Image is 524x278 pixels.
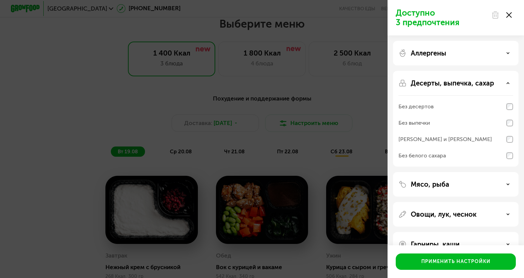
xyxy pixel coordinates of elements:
div: Без белого сахара [398,152,446,160]
div: Применить настройки [421,258,491,265]
p: Доступно 3 предпочтения [396,8,487,27]
p: Мясо, рыба [411,180,449,188]
div: Без выпечки [398,119,430,127]
div: Без десертов [398,103,434,111]
p: Десерты, выпечка, сахар [411,79,494,87]
div: [PERSON_NAME] и [PERSON_NAME] [398,135,492,143]
p: Гарниры, каши [411,240,460,248]
p: Аллергены [411,49,446,57]
button: Применить настройки [396,253,516,270]
p: Овощи, лук, чеснок [411,210,477,218]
